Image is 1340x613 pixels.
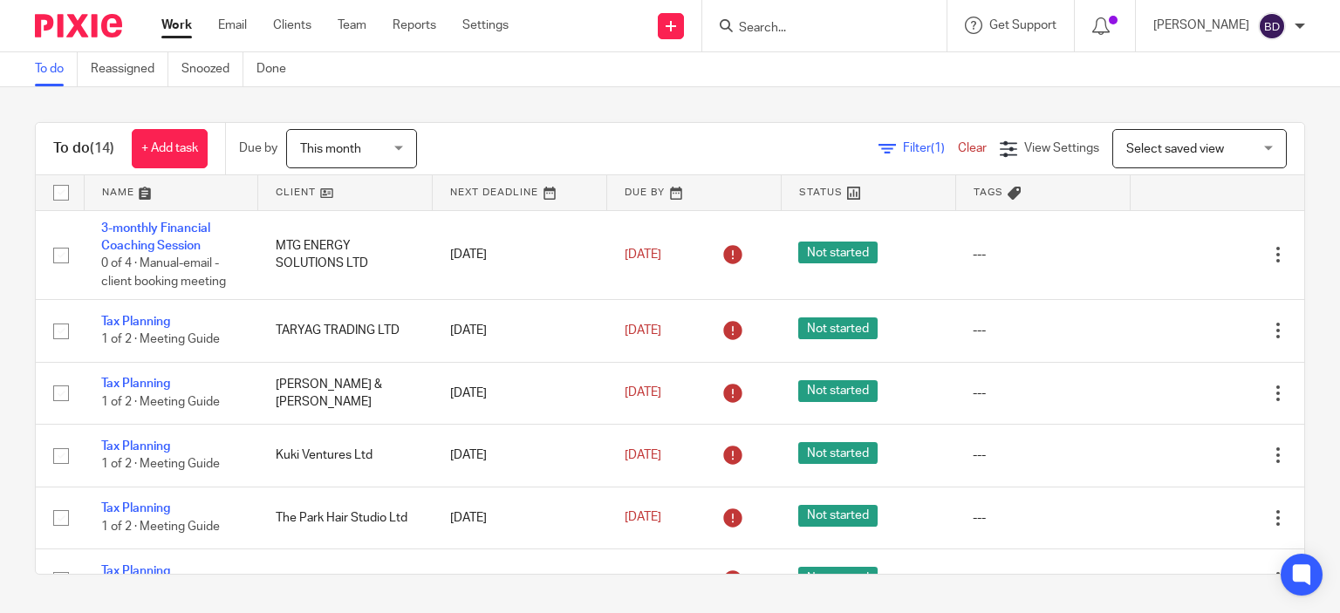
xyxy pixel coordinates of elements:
[625,324,661,337] span: [DATE]
[91,52,168,86] a: Reassigned
[433,487,607,548] td: [DATE]
[1153,17,1249,34] p: [PERSON_NAME]
[101,502,170,514] a: Tax Planning
[973,446,1112,464] div: ---
[798,317,878,339] span: Not started
[625,449,661,461] span: [DATE]
[101,378,170,390] a: Tax Planning
[625,249,661,261] span: [DATE]
[239,140,277,157] p: Due by
[798,380,878,402] span: Not started
[256,52,299,86] a: Done
[101,257,226,288] span: 0 of 4 · Manual-email - client booking meeting
[625,387,661,399] span: [DATE]
[958,142,987,154] a: Clear
[433,300,607,362] td: [DATE]
[973,322,1112,339] div: ---
[101,458,220,470] span: 1 of 2 · Meeting Guide
[798,242,878,263] span: Not started
[433,210,607,300] td: [DATE]
[300,143,361,155] span: This month
[258,425,433,487] td: Kuki Ventures Ltd
[989,19,1056,31] span: Get Support
[973,246,1112,263] div: ---
[101,222,210,252] a: 3-monthly Financial Coaching Session
[798,505,878,527] span: Not started
[101,440,170,453] a: Tax Planning
[101,316,170,328] a: Tax Planning
[338,17,366,34] a: Team
[433,425,607,487] td: [DATE]
[625,512,661,524] span: [DATE]
[973,385,1112,402] div: ---
[433,362,607,424] td: [DATE]
[258,210,433,300] td: MTG ENERGY SOLUTIONS LTD
[974,187,1003,197] span: Tags
[35,52,78,86] a: To do
[90,141,114,155] span: (14)
[101,396,220,408] span: 1 of 2 · Meeting Guide
[1024,142,1099,154] span: View Settings
[1126,143,1224,155] span: Select saved view
[798,442,878,464] span: Not started
[132,129,208,168] a: + Add task
[737,21,894,37] input: Search
[258,362,433,424] td: [PERSON_NAME] & [PERSON_NAME]
[973,509,1112,527] div: ---
[798,567,878,589] span: Not started
[973,571,1112,589] div: ---
[462,17,509,34] a: Settings
[35,14,122,37] img: Pixie
[903,142,958,154] span: Filter
[393,17,436,34] a: Reports
[161,17,192,34] a: Work
[258,300,433,362] td: TARYAG TRADING LTD
[1258,12,1286,40] img: svg%3E
[101,334,220,346] span: 1 of 2 · Meeting Guide
[181,52,243,86] a: Snoozed
[258,487,433,548] td: The Park Hair Studio Ltd
[258,548,433,610] td: [PERSON_NAME]
[101,565,170,577] a: Tax Planning
[273,17,311,34] a: Clients
[931,142,945,154] span: (1)
[101,521,220,533] span: 1 of 2 · Meeting Guide
[53,140,114,158] h1: To do
[433,548,607,610] td: [DATE]
[218,17,247,34] a: Email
